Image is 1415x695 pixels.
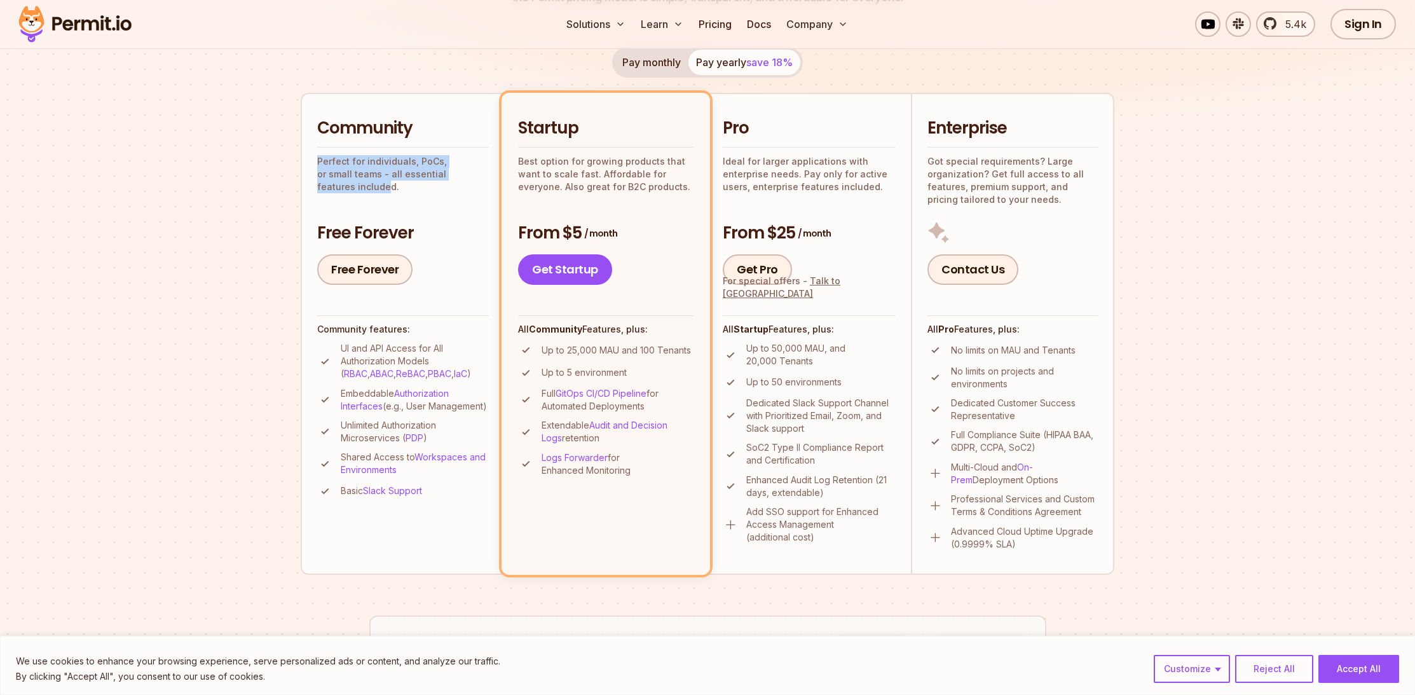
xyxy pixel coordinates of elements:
h2: Pro [723,117,896,140]
strong: Startup [734,324,769,334]
button: Solutions [561,11,631,37]
p: Up to 50 environments [746,376,842,389]
a: Sign In [1330,9,1396,39]
p: Full for Automated Deployments [542,387,694,413]
button: Learn [636,11,688,37]
p: Got special requirements? Large organization? Get full access to all features, premium support, a... [927,155,1098,206]
p: Extendable retention [542,419,694,444]
p: We use cookies to enhance your browsing experience, serve personalized ads or content, and analyz... [16,654,500,669]
a: Free Forever [317,254,413,285]
h4: All Features, plus: [723,323,896,336]
a: PDP [406,432,423,443]
a: ABAC [370,368,393,379]
strong: Community [529,324,582,334]
p: By clicking "Accept All", you consent to our use of cookies. [16,669,500,684]
a: Docs [742,11,776,37]
div: For special offers - [723,275,896,300]
p: No limits on projects and environments [951,365,1098,390]
a: Pricing [694,11,737,37]
p: Multi-Cloud and Deployment Options [951,461,1098,486]
p: Shared Access to [341,451,489,476]
h2: Community [317,117,489,140]
strong: Pro [938,324,954,334]
h3: From $25 [723,222,896,245]
button: Customize [1154,655,1230,683]
p: Up to 5 environment [542,366,627,379]
h3: From $5 [518,222,694,245]
p: Unlimited Authorization Microservices ( ) [341,419,489,444]
p: Ideal for larger applications with enterprise needs. Pay only for active users, enterprise featur... [723,155,896,193]
a: Authorization Interfaces [341,388,449,411]
h4: All Features, plus: [927,323,1098,336]
p: UI and API Access for All Authorization Models ( , , , , ) [341,342,489,380]
img: Permit logo [13,3,137,46]
p: Basic [341,485,422,497]
a: 5.4k [1256,11,1315,37]
p: for Enhanced Monitoring [542,451,694,477]
p: Professional Services and Custom Terms & Conditions Agreement [951,493,1098,518]
a: Contact Us [927,254,1018,285]
p: Up to 25,000 MAU and 100 Tenants [542,344,691,357]
a: Get Startup [518,254,612,285]
a: RBAC [344,368,367,379]
p: Full Compliance Suite (HIPAA BAA, GDPR, CCPA, SoC2) [951,429,1098,454]
button: Accept All [1318,655,1399,683]
button: Reject All [1235,655,1313,683]
a: On-Prem [951,462,1033,485]
button: Company [781,11,853,37]
a: PBAC [428,368,451,379]
a: Audit and Decision Logs [542,420,667,443]
a: Get Pro [723,254,792,285]
p: SoC2 Type II Compliance Report and Certification [746,441,896,467]
p: Enhanced Audit Log Retention (21 days, extendable) [746,474,896,499]
a: GitOps CI/CD Pipeline [556,388,646,399]
button: Pay monthly [615,50,688,75]
a: Logs Forwarder [542,452,608,463]
p: Dedicated Customer Success Representative [951,397,1098,422]
h4: All Features, plus: [518,323,694,336]
span: / month [798,227,831,240]
h2: Startup [518,117,694,140]
h2: Enterprise [927,117,1098,140]
h4: Community features: [317,323,489,336]
p: Up to 50,000 MAU, and 20,000 Tenants [746,342,896,368]
p: Dedicated Slack Support Channel with Prioritized Email, Zoom, and Slack support [746,397,896,435]
h3: Free Forever [317,222,489,245]
a: IaC [454,368,467,379]
p: Add SSO support for Enhanced Access Management (additional cost) [746,506,896,544]
p: Best option for growing products that want to scale fast. Affordable for everyone. Also great for... [518,155,694,193]
p: Embeddable (e.g., User Management) [341,387,489,413]
a: Slack Support [363,485,422,496]
a: ReBAC [396,368,425,379]
p: No limits on MAU and Tenants [951,344,1076,357]
span: 5.4k [1278,17,1306,32]
span: / month [584,227,617,240]
p: Advanced Cloud Uptime Upgrade (0.9999% SLA) [951,525,1098,551]
p: Perfect for individuals, PoCs, or small teams - all essential features included. [317,155,489,193]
